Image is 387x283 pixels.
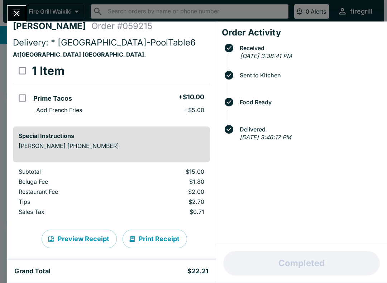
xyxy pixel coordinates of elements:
[131,188,204,195] p: $2.00
[33,94,72,103] h5: Prime Tacos
[131,168,204,175] p: $15.00
[91,21,152,32] h4: Order # 059215
[240,52,292,59] em: [DATE] 3:38:41 PM
[36,106,82,114] p: Add French Fries
[123,230,187,248] button: Print Receipt
[13,51,146,58] strong: At [GEOGRAPHIC_DATA] [GEOGRAPHIC_DATA] .
[19,132,204,139] h6: Special Instructions
[19,208,119,215] p: Sales Tax
[222,27,381,38] h4: Order Activity
[8,6,26,21] button: Close
[131,208,204,215] p: $0.71
[42,230,117,248] button: Preview Receipt
[19,178,119,185] p: Beluga Fee
[13,37,196,48] span: Delivery: * [GEOGRAPHIC_DATA]-PoolTable6
[13,58,210,121] table: orders table
[131,198,204,205] p: $2.70
[187,267,209,275] h5: $22.21
[240,134,291,141] em: [DATE] 3:46:17 PM
[19,198,119,205] p: Tips
[236,45,381,51] span: Received
[236,72,381,78] span: Sent to Kitchen
[178,93,204,101] h5: + $10.00
[184,106,204,114] p: + $5.00
[236,126,381,133] span: Delivered
[19,168,119,175] p: Subtotal
[13,21,91,32] h4: [PERSON_NAME]
[19,188,119,195] p: Restaurant Fee
[131,178,204,185] p: $1.80
[14,267,51,275] h5: Grand Total
[32,64,64,78] h3: 1 Item
[13,168,210,218] table: orders table
[19,142,204,149] p: [PERSON_NAME] [PHONE_NUMBER]
[236,99,381,105] span: Food Ready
